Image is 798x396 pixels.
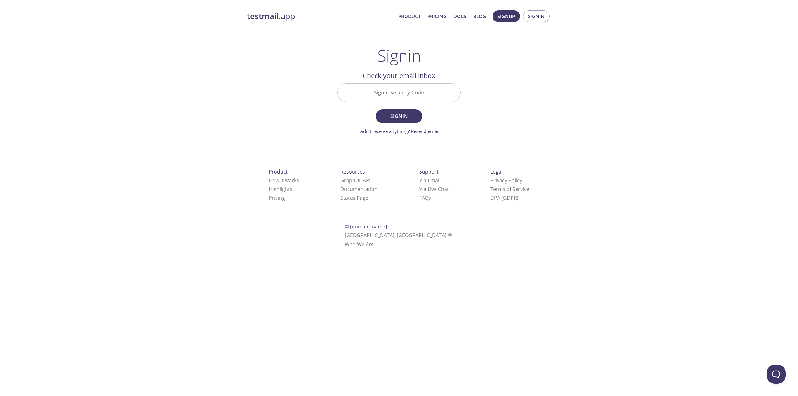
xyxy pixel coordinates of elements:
[419,186,449,193] a: Via Live Chat
[376,109,422,123] button: Signin
[490,194,518,201] a: DPA (GDPR)
[490,186,529,193] a: Terms of Service
[419,177,440,184] a: Via Email
[493,10,520,22] button: Signup
[269,168,288,175] span: Product
[345,241,374,248] a: Who We Are
[419,194,431,201] a: FAQ
[498,12,515,20] span: Signup
[429,194,431,201] span: s
[247,11,393,21] a: testmail.app
[528,12,545,20] span: Signin
[269,194,285,201] a: Pricing
[269,177,299,184] a: How it works
[340,194,368,201] a: Status Page
[419,168,439,175] span: Support
[358,128,440,134] a: Didn't receive anything? Resend email
[269,186,292,193] a: Highlights
[340,168,365,175] span: Resources
[490,177,522,184] a: Privacy Policy
[340,177,370,184] a: GraphQL API
[490,168,502,175] span: Legal
[523,10,550,22] button: Signin
[377,46,421,65] h1: Signin
[398,12,421,20] a: Product
[337,70,461,81] h2: Check your email inbox
[345,223,387,230] span: © [DOMAIN_NAME]
[345,232,454,239] span: [GEOGRAPHIC_DATA], [GEOGRAPHIC_DATA]
[340,186,377,193] a: Documentation
[454,12,466,20] a: Docs
[767,365,786,384] iframe: Help Scout Beacon - Open
[427,12,447,20] a: Pricing
[473,12,486,20] a: Blog
[382,112,416,121] span: Signin
[247,11,279,21] strong: testmail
